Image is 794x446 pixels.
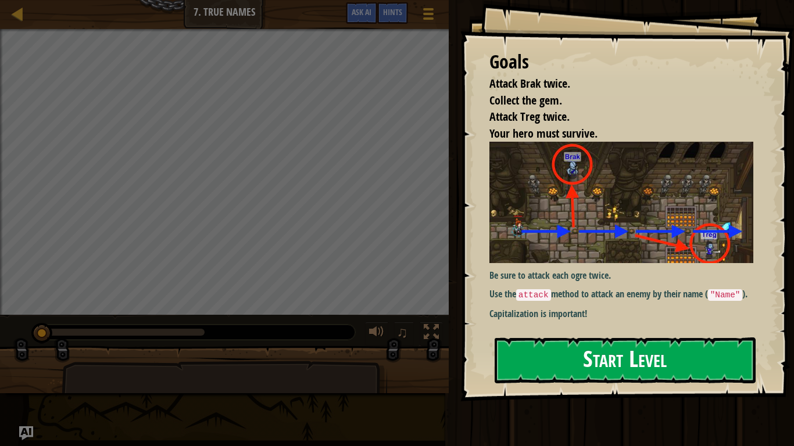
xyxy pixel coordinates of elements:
[495,337,756,383] button: Start Level
[383,6,402,17] span: Hints
[489,109,570,124] span: Attack Treg twice.
[475,75,750,92] li: Attack Brak twice.
[365,322,388,346] button: Adjust volume
[489,125,598,141] span: Your hero must survive.
[420,322,443,346] button: Toggle fullscreen
[489,75,570,91] span: Attack Brak twice.
[489,142,753,262] img: True names
[489,307,753,321] p: Capitalization is important!
[414,2,443,30] button: Show game menu
[708,289,743,301] code: "Name"
[475,92,750,109] li: Collect the gem.
[489,287,753,301] p: Use the method to attack an enemy by their name ( ).
[394,322,414,346] button: ♫
[352,6,371,17] span: Ask AI
[475,125,750,142] li: Your hero must survive.
[489,269,753,282] p: Be sure to attack each ogre twice.
[396,323,408,341] span: ♫
[489,49,753,75] div: Goals
[516,289,551,301] code: attack
[475,109,750,125] li: Attack Treg twice.
[346,2,377,24] button: Ask AI
[19,426,33,440] button: Ask AI
[489,92,562,108] span: Collect the gem.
